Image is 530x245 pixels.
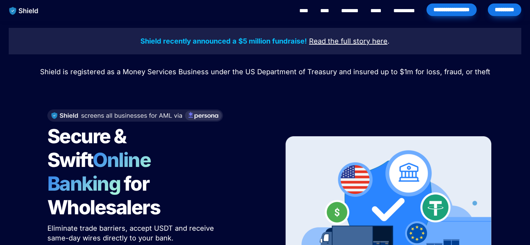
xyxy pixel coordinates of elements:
span: Shield is registered as a Money Services Business under the US Department of Treasury and insured... [40,68,490,76]
a: Read the full story [309,38,370,45]
span: Online Banking [47,148,158,196]
a: here [372,38,387,45]
span: for Wholesalers [47,172,160,219]
span: Secure & Swift [47,124,130,172]
span: . [387,37,390,45]
u: here [372,37,387,45]
u: Read the full story [309,37,370,45]
img: website logo [6,3,42,18]
span: Eliminate trade barriers, accept USDT and receive same-day wires directly to your bank. [47,224,216,242]
strong: Shield recently announced a $5 million fundraise! [140,37,307,45]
